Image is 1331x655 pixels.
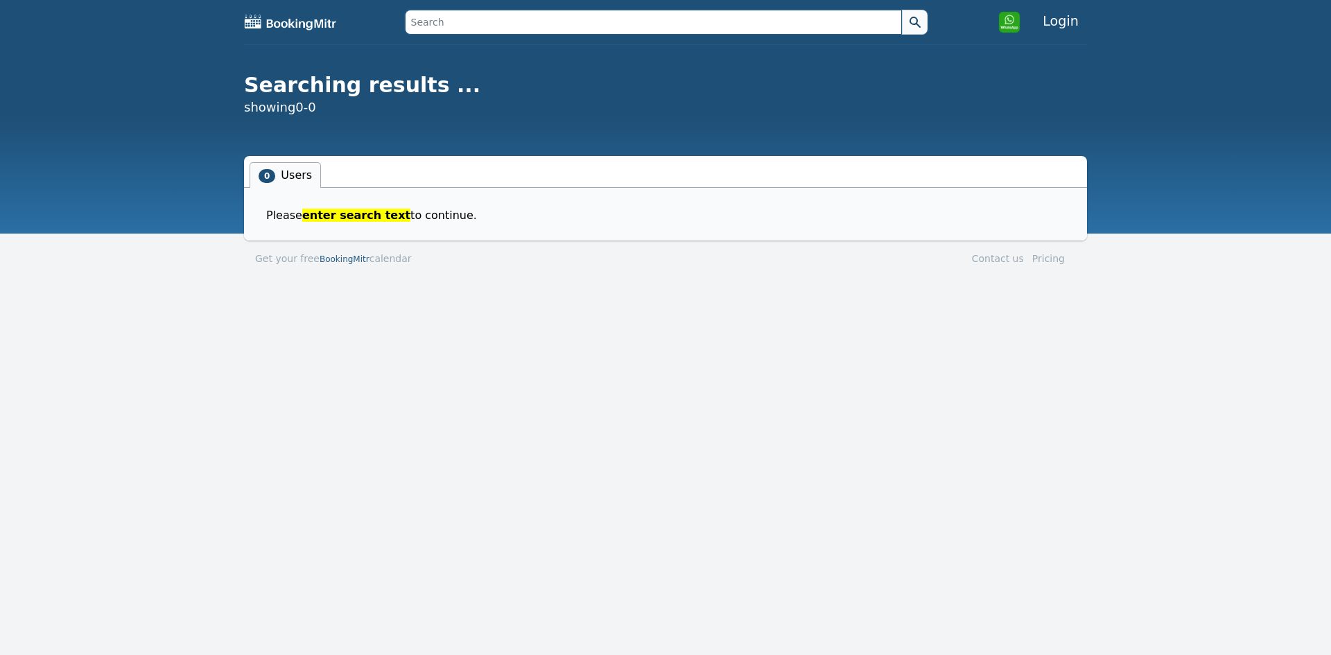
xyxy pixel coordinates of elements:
span: 0 [259,169,275,183]
img: BookingMitr [244,14,337,30]
span: BookingMitr [320,254,369,264]
a: Get your freeBookingMitrcalendar [255,252,412,265]
span: showing 0-0 [244,98,316,117]
a: Login [1034,8,1087,35]
span: Please to continue. [266,207,488,224]
span: enter search text [302,209,410,222]
a: Contact us [972,253,1024,264]
input: Search [405,10,903,35]
li: Users [250,162,321,188]
img: Click to open WhatsApp [998,11,1020,33]
h1: Searching results ... [244,73,1087,98]
a: Pricing [1032,253,1065,264]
